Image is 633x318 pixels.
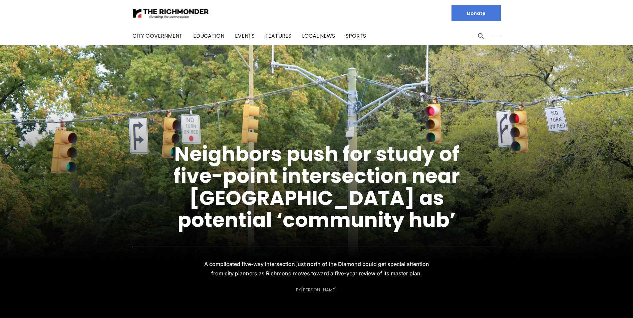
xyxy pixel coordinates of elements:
a: Sports [346,32,366,40]
p: A complicated five-way intersection just north of the Diamond could get special attention from ci... [198,259,435,278]
a: Events [235,32,255,40]
a: Features [265,32,291,40]
a: Neighbors push for study of five-point intersection near [GEOGRAPHIC_DATA] as potential ‘communit... [174,140,460,234]
a: City Government [132,32,183,40]
a: [PERSON_NAME] [301,287,337,293]
a: Donate [451,5,501,21]
a: Local News [302,32,335,40]
div: By [296,287,337,292]
iframe: portal-trigger [577,285,633,318]
img: The Richmonder [132,8,209,19]
a: Education [193,32,224,40]
button: Search this site [476,31,486,41]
